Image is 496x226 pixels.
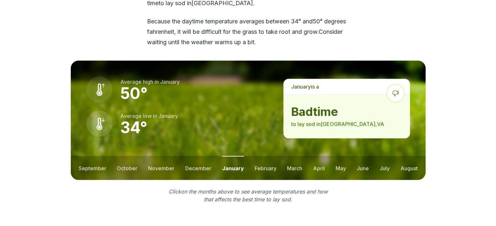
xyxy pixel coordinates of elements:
[287,156,302,180] button: march
[400,156,417,180] button: august
[291,83,311,90] span: january
[222,156,244,180] button: january
[291,105,402,118] strong: bad time
[120,78,180,86] p: Average high in
[148,156,174,180] button: november
[79,156,106,180] button: september
[283,79,410,94] p: is a
[185,156,211,180] button: december
[291,120,402,128] p: to lay sod in [GEOGRAPHIC_DATA] , VA
[120,84,148,103] strong: 50 °
[313,156,325,180] button: april
[380,156,390,180] button: july
[165,188,332,203] p: Click on the months above to see average temperatures and how that affects the best time to lay sod.
[336,156,346,180] button: may
[120,112,178,120] p: Average low in
[158,113,178,119] span: january
[147,16,349,47] p: Because the daytime temperature averages between 34 ° and 50 ° degrees fahrenheit, it will be dif...
[357,156,369,180] button: june
[120,118,147,137] strong: 34 °
[117,156,137,180] button: october
[255,156,277,180] button: february
[160,78,180,85] span: january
